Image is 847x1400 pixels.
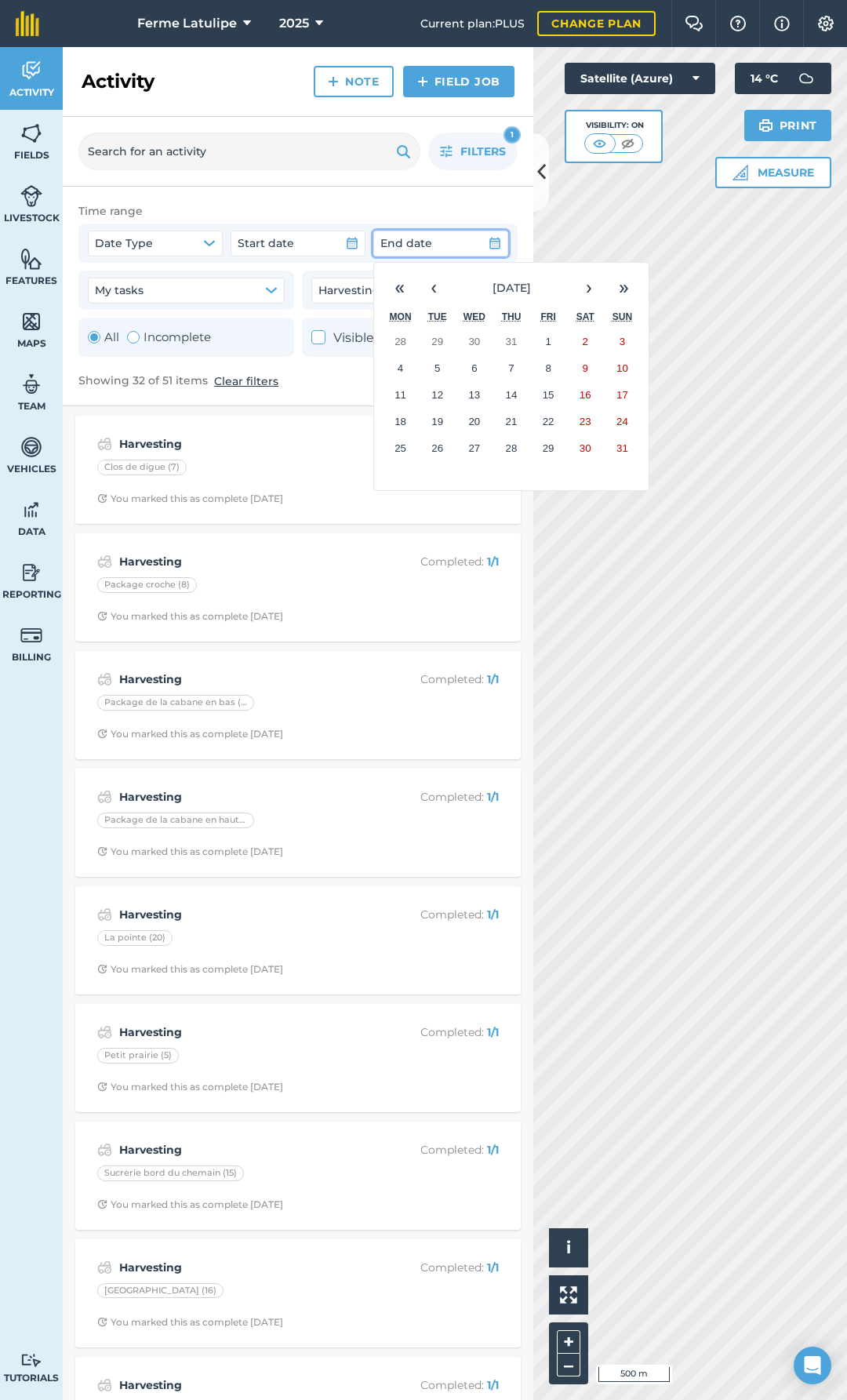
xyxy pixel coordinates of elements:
abbr: July 31, 2025 [506,336,518,347]
button: August 7, 2025 [493,355,529,382]
abbr: Sunday [613,311,632,322]
abbr: August 7, 2025 [508,362,514,374]
abbr: Wednesday [463,311,485,322]
img: svg+xml;base64,PD94bWwgdmVyc2lvbj0iMS4wIiBlbmNvZGluZz0idXRmLTgiPz4KPCEtLSBHZW5lcmF0b3I6IEFkb2JlIE... [791,63,822,94]
button: August 4, 2025 [382,355,419,382]
abbr: Tuesday [428,311,447,322]
button: July 29, 2025 [419,329,456,355]
abbr: August 3, 2025 [620,336,625,347]
button: August 17, 2025 [604,382,641,409]
abbr: August 9, 2025 [583,362,588,374]
abbr: August 26, 2025 [431,442,443,454]
div: Visibility: On [584,119,644,132]
abbr: Saturday [576,311,594,322]
span: Ferme Latulipe [137,14,237,33]
button: August 27, 2025 [456,435,493,462]
abbr: August 5, 2025 [434,362,440,374]
div: Open Intercom Messenger [794,1347,831,1384]
button: Attributions [549,1228,588,1267]
abbr: August 1, 2025 [545,336,551,347]
abbr: August 22, 2025 [543,416,554,427]
button: August 21, 2025 [493,409,529,435]
abbr: August 18, 2025 [394,416,406,427]
button: Satellite (Azure) [565,63,715,94]
abbr: August 2, 2025 [583,336,588,347]
button: « [382,271,416,305]
abbr: Monday [390,311,412,322]
abbr: August 4, 2025 [398,362,403,374]
button: August 14, 2025 [493,382,529,409]
abbr: August 19, 2025 [431,416,443,427]
button: › [572,271,606,305]
abbr: August 25, 2025 [394,442,406,454]
button: August 13, 2025 [456,382,493,409]
button: ‹ [416,271,451,305]
button: August 11, 2025 [382,382,419,409]
button: » [606,271,641,305]
abbr: Thursday [502,311,522,322]
abbr: Friday [540,311,555,322]
button: August 28, 2025 [493,435,529,462]
button: August 3, 2025 [604,329,641,355]
a: Change plan [537,11,656,36]
button: – [557,1354,580,1376]
abbr: August 30, 2025 [580,442,591,454]
img: A question mark icon [729,16,747,31]
button: August 20, 2025 [456,409,493,435]
span: i [566,1238,571,1257]
button: August 19, 2025 [419,409,456,435]
span: 2025 [279,14,309,33]
span: [DATE] [493,281,531,295]
button: August 31, 2025 [604,435,641,462]
abbr: August 20, 2025 [468,416,480,427]
abbr: July 28, 2025 [394,336,406,347]
button: August 12, 2025 [419,382,456,409]
abbr: August 28, 2025 [506,442,518,454]
button: August 15, 2025 [530,382,567,409]
button: July 31, 2025 [493,329,529,355]
img: Two speech bubbles overlapping with the left bubble in the forefront [685,16,703,31]
button: August 18, 2025 [382,409,419,435]
abbr: August 31, 2025 [616,442,628,454]
img: svg+xml;base64,PHN2ZyB4bWxucz0iaHR0cDovL3d3dy53My5vcmcvMjAwMC9zdmciIHdpZHRoPSI1MCIgaGVpZ2h0PSI0MC... [618,136,638,151]
button: August 5, 2025 [419,355,456,382]
button: August 6, 2025 [456,355,493,382]
button: August 8, 2025 [530,355,567,382]
button: August 22, 2025 [530,409,567,435]
abbr: August 11, 2025 [394,389,406,401]
abbr: August 24, 2025 [616,416,628,427]
abbr: August 16, 2025 [580,389,591,401]
button: August 16, 2025 [567,382,604,409]
img: svg+xml;base64,PHN2ZyB4bWxucz0iaHR0cDovL3d3dy53My5vcmcvMjAwMC9zdmciIHdpZHRoPSIxOSIgaGVpZ2h0PSIyNC... [396,142,411,161]
abbr: August 14, 2025 [506,389,518,401]
button: July 30, 2025 [456,329,493,355]
button: August 1, 2025 [530,329,567,355]
button: August 25, 2025 [382,435,419,462]
button: August 10, 2025 [604,355,641,382]
button: Measure [715,157,831,188]
abbr: August 8, 2025 [545,362,551,374]
abbr: August 21, 2025 [506,416,518,427]
span: 14 ° C [751,63,778,94]
img: svg+xml;base64,PHN2ZyB4bWxucz0iaHR0cDovL3d3dy53My5vcmcvMjAwMC9zdmciIHdpZHRoPSIxOSIgaGVpZ2h0PSIyNC... [758,116,773,135]
button: August 29, 2025 [530,435,567,462]
img: fieldmargin Logo [16,11,39,36]
button: [DATE] [451,271,572,305]
button: August 2, 2025 [567,329,604,355]
button: + [557,1330,580,1354]
abbr: August 6, 2025 [471,362,477,374]
img: Ruler icon [732,165,748,180]
abbr: August 17, 2025 [616,389,628,401]
abbr: August 29, 2025 [543,442,554,454]
button: Print [744,110,832,141]
abbr: July 30, 2025 [468,336,480,347]
abbr: July 29, 2025 [431,336,443,347]
img: svg+xml;base64,PHN2ZyB4bWxucz0iaHR0cDovL3d3dy53My5vcmcvMjAwMC9zdmciIHdpZHRoPSI1MCIgaGVpZ2h0PSI0MC... [590,136,609,151]
abbr: August 15, 2025 [543,389,554,401]
button: August 24, 2025 [604,409,641,435]
button: July 28, 2025 [382,329,419,355]
button: August 30, 2025 [567,435,604,462]
button: August 23, 2025 [567,409,604,435]
abbr: August 27, 2025 [468,442,480,454]
button: August 26, 2025 [419,435,456,462]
